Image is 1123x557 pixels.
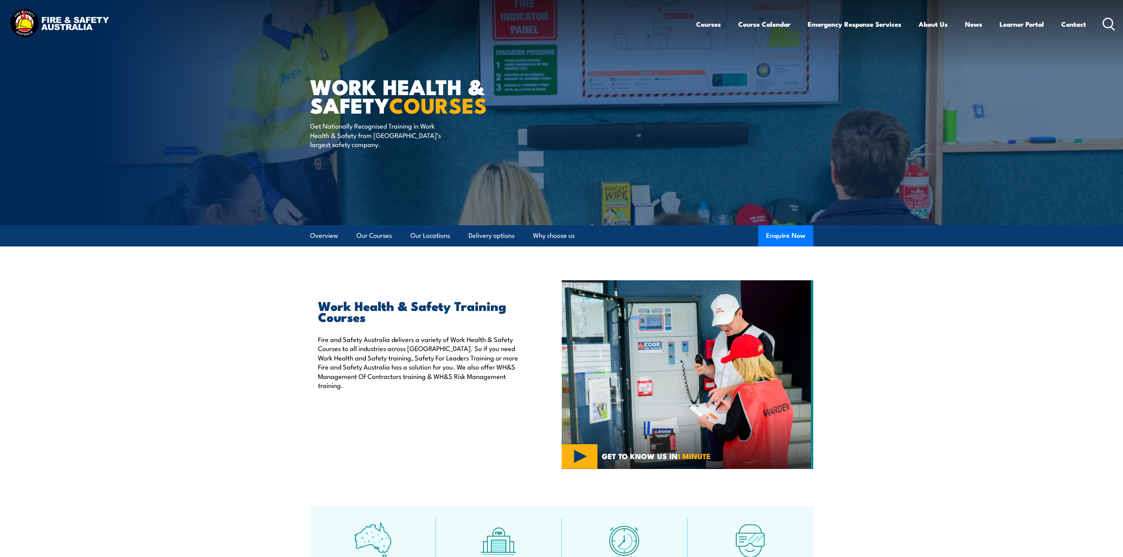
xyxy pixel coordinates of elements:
[808,14,901,35] a: Emergency Response Services
[533,225,575,246] a: Why choose us
[310,225,338,246] a: Overview
[602,452,711,460] span: GET TO KNOW US IN
[310,121,454,149] p: Get Nationally Recognised Training in Work Health & Safety from [GEOGRAPHIC_DATA]’s largest safet...
[318,335,526,390] p: Fire and Safety Australia delivers a variety of Work Health & Safety Courses to all industries ac...
[389,88,487,121] strong: COURSES
[1000,14,1044,35] a: Learner Portal
[1061,14,1086,35] a: Contact
[758,225,813,246] button: Enquire Now
[310,77,504,114] h1: Work Health & Safety
[965,14,982,35] a: News
[318,300,526,322] h2: Work Health & Safety Training Courses
[696,14,721,35] a: Courses
[738,14,790,35] a: Course Calendar
[469,225,515,246] a: Delivery options
[678,450,711,461] strong: 1 MINUTE
[919,14,948,35] a: About Us
[357,225,392,246] a: Our Courses
[410,225,450,246] a: Our Locations
[562,280,813,469] img: Workplace Health & Safety COURSES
